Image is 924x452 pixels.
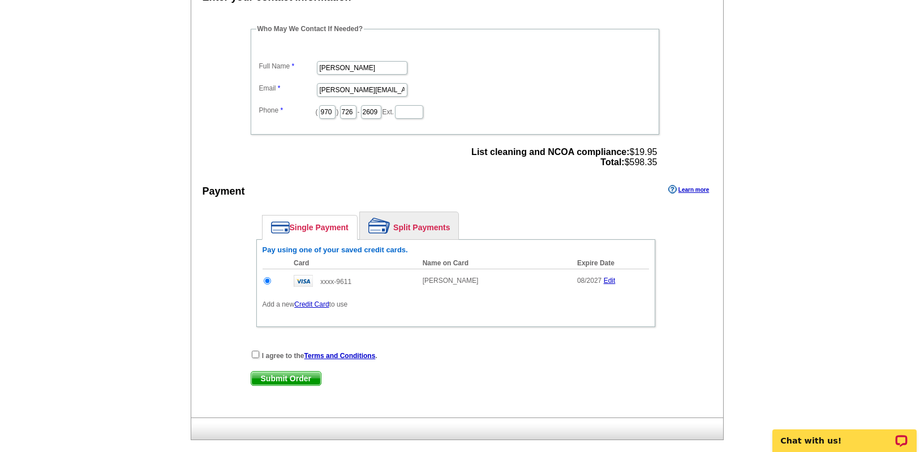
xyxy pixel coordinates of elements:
[263,216,357,239] a: Single Payment
[668,185,709,194] a: Learn more
[600,157,624,167] strong: Total:
[259,83,316,93] label: Email
[604,277,616,285] a: Edit
[251,372,321,385] span: Submit Order
[262,352,377,360] strong: I agree to the .
[294,300,329,308] a: Credit Card
[571,257,649,269] th: Expire Date
[256,102,654,120] dd: ( ) - Ext.
[288,257,417,269] th: Card
[360,212,458,239] a: Split Payments
[259,105,316,115] label: Phone
[471,147,657,167] span: $19.95 $598.35
[263,246,649,255] h6: Pay using one of your saved credit cards.
[304,352,376,360] a: Terms and Conditions
[417,257,571,269] th: Name on Card
[294,275,313,287] img: visa.gif
[577,277,601,285] span: 08/2027
[259,61,316,71] label: Full Name
[471,147,629,157] strong: List cleaning and NCOA compliance:
[271,221,290,234] img: single-payment.png
[368,218,390,234] img: split-payment.png
[256,24,364,34] legend: Who May We Contact If Needed?
[263,299,649,309] p: Add a new to use
[203,184,245,199] div: Payment
[423,277,479,285] span: [PERSON_NAME]
[320,278,351,286] span: xxxx-9611
[765,416,924,452] iframe: LiveChat chat widget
